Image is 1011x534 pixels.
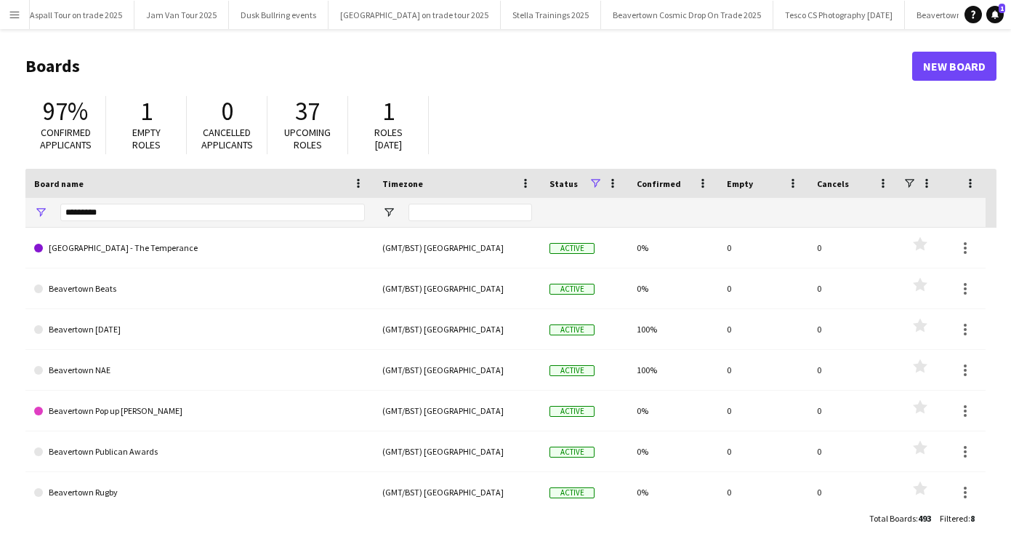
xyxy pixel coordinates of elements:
div: : [869,504,931,533]
span: Confirmed [637,178,681,189]
div: 0% [628,431,718,471]
span: Total Boards [869,513,916,524]
a: Beavertown NAE [34,350,365,391]
button: Beavertown Cosmic Drop On Trade 2025 [601,1,773,29]
a: Beavertown Beats [34,268,365,309]
div: (GMT/BST) [GEOGRAPHIC_DATA] [374,431,541,471]
a: [GEOGRAPHIC_DATA] - The Temperance [34,228,365,268]
a: Beavertown Publican Awards [34,431,365,472]
div: 0 [808,228,898,268]
div: 0 [718,431,808,471]
span: Filtered [940,513,968,524]
a: Beavertown [DATE] [34,309,365,350]
span: Upcoming roles [284,126,331,151]
span: 1 [140,95,153,127]
button: Stella Trainings 2025 [501,1,601,29]
a: New Board [912,52,996,81]
div: 0 [718,309,808,349]
button: Jam Van Tour 2025 [134,1,229,29]
span: 1 [999,4,1005,13]
div: 100% [628,309,718,349]
span: Roles [DATE] [374,126,403,151]
div: 0 [718,391,808,431]
div: 0 [718,228,808,268]
div: 0 [808,391,898,431]
input: Board name Filter Input [60,204,365,221]
span: 0 [221,95,233,127]
div: (GMT/BST) [GEOGRAPHIC_DATA] [374,228,541,268]
span: Board name [34,178,84,189]
span: Status [549,178,578,189]
button: Aspall Tour on trade 2025 [18,1,134,29]
button: Tesco CS Photography [DATE] [773,1,905,29]
div: 0 [718,472,808,512]
div: 0 [808,431,898,471]
div: 0% [628,391,718,431]
button: Dusk Bullring events [229,1,329,29]
span: Active [549,447,595,458]
a: Beavertown Rugby [34,472,365,513]
div: 0 [718,268,808,308]
span: 97% [43,95,88,127]
div: 0 [808,350,898,390]
div: (GMT/BST) [GEOGRAPHIC_DATA] [374,268,541,308]
span: Confirmed applicants [40,126,92,151]
button: Beavertown NAE [905,1,991,29]
div: 0% [628,228,718,268]
div: (GMT/BST) [GEOGRAPHIC_DATA] [374,309,541,349]
div: 0% [628,472,718,512]
a: 1 [986,6,1004,23]
div: : [940,504,975,533]
a: Beavertown Pop up [PERSON_NAME] [34,391,365,431]
h1: Boards [25,55,912,77]
div: (GMT/BST) [GEOGRAPHIC_DATA] [374,391,541,431]
div: 0 [808,472,898,512]
span: Cancelled applicants [201,126,253,151]
span: Active [549,284,595,295]
div: 100% [628,350,718,390]
span: Active [549,406,595,417]
span: Empty roles [132,126,161,151]
div: 0 [718,350,808,390]
span: Empty [727,178,753,189]
span: 493 [918,513,931,524]
div: 0% [628,268,718,308]
span: Timezone [382,178,423,189]
span: 1 [382,95,395,127]
button: [GEOGRAPHIC_DATA] on trade tour 2025 [329,1,501,29]
input: Timezone Filter Input [408,204,532,221]
div: 0 [808,309,898,349]
span: Active [549,365,595,376]
span: Active [549,243,595,254]
div: (GMT/BST) [GEOGRAPHIC_DATA] [374,350,541,390]
span: Active [549,487,595,498]
button: Open Filter Menu [34,206,47,219]
span: 37 [295,95,320,127]
span: Active [549,324,595,335]
span: 8 [970,513,975,524]
div: 0 [808,268,898,308]
span: Cancels [817,178,849,189]
button: Open Filter Menu [382,206,395,219]
div: (GMT/BST) [GEOGRAPHIC_DATA] [374,472,541,512]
